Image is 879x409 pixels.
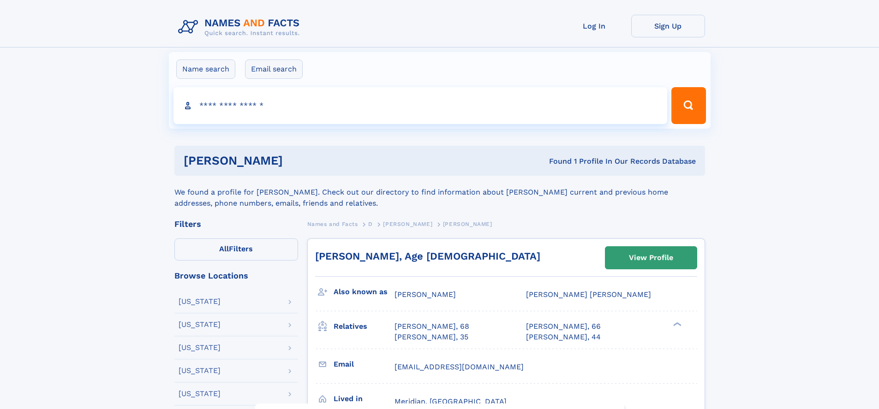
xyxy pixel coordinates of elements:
[219,244,229,253] span: All
[526,290,651,299] span: [PERSON_NAME] [PERSON_NAME]
[671,321,682,327] div: ❯
[395,397,507,406] span: Meridian, [GEOGRAPHIC_DATA]
[179,321,221,328] div: [US_STATE]
[526,321,601,332] a: [PERSON_NAME], 66
[395,362,524,371] span: [EMAIL_ADDRESS][DOMAIN_NAME]
[334,284,395,300] h3: Also known as
[179,390,221,397] div: [US_STATE]
[245,59,303,79] label: Email search
[671,87,706,124] button: Search Button
[526,332,601,342] a: [PERSON_NAME], 44
[179,298,221,305] div: [US_STATE]
[179,367,221,374] div: [US_STATE]
[368,218,373,230] a: D
[383,218,432,230] a: [PERSON_NAME]
[416,156,696,166] div: Found 1 Profile In Our Records Database
[631,15,705,37] a: Sign Up
[334,391,395,407] h3: Lived in
[173,87,668,124] input: search input
[174,15,307,40] img: Logo Names and Facts
[174,238,298,261] label: Filters
[174,272,298,280] div: Browse Locations
[557,15,631,37] a: Log In
[395,290,456,299] span: [PERSON_NAME]
[368,221,373,227] span: D
[395,332,468,342] a: [PERSON_NAME], 35
[629,247,673,268] div: View Profile
[395,321,469,332] a: [PERSON_NAME], 68
[334,356,395,372] h3: Email
[184,155,416,166] h1: [PERSON_NAME]
[174,220,298,228] div: Filters
[307,218,358,230] a: Names and Facts
[605,247,697,269] a: View Profile
[179,344,221,351] div: [US_STATE]
[334,319,395,334] h3: Relatives
[383,221,432,227] span: [PERSON_NAME]
[443,221,492,227] span: [PERSON_NAME]
[315,250,540,262] a: [PERSON_NAME], Age [DEMOGRAPHIC_DATA]
[174,176,705,209] div: We found a profile for [PERSON_NAME]. Check out our directory to find information about [PERSON_N...
[176,59,235,79] label: Name search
